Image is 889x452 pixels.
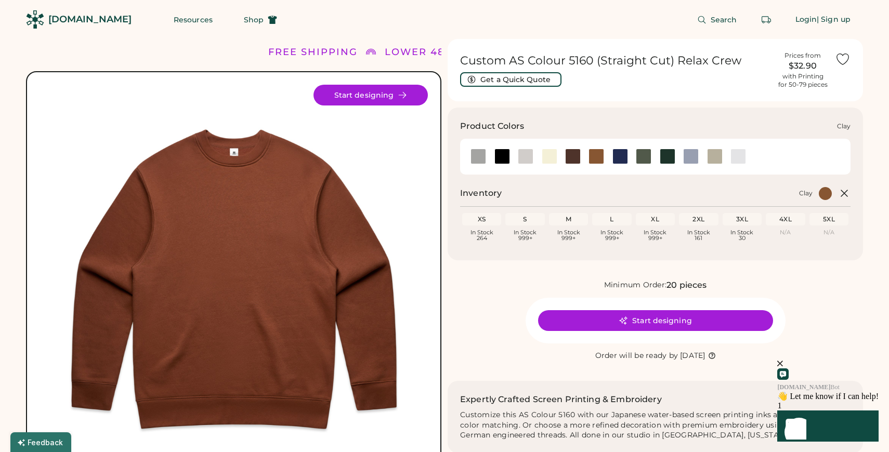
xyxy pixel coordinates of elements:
div: In Stock 161 [681,230,716,241]
div: In Stock 999+ [638,230,673,241]
div: 20 pieces [666,279,707,291]
div: [DATE] [680,351,705,361]
h2: Inventory [460,187,502,200]
div: XS [464,215,499,223]
div: 4XL [768,215,803,223]
div: with Printing for 50-79 pieces [778,72,828,89]
span: Shop [244,16,264,23]
div: 5XL [812,215,846,223]
div: Order will be ready by [595,351,678,361]
div: In Stock 264 [464,230,499,241]
div: [DOMAIN_NAME] [48,13,132,26]
div: In Stock 999+ [551,230,586,241]
div: In Stock 999+ [507,230,542,241]
div: L [594,215,629,223]
span: Search [711,16,737,23]
button: Get a Quick Quote [460,72,561,87]
iframe: Front Chat [715,323,886,450]
button: Shop [231,9,290,30]
div: S [507,215,542,223]
img: Rendered Logo - Screens [26,10,44,29]
button: Start designing [313,85,428,105]
div: Prices from [785,51,821,60]
div: 3XL [725,215,760,223]
div: LOWER 48 STATES [385,45,490,59]
div: M [551,215,586,223]
div: FREE SHIPPING [268,45,358,59]
div: Customize this AS Colour 5160 with our Japanese water-based screen printing inks and free Pantone... [460,410,851,441]
h3: Product Colors [460,120,524,132]
h2: Expertly Crafted Screen Printing & Embroidery [460,393,662,406]
div: Clay [837,122,851,130]
div: In Stock 30 [725,230,760,241]
div: | Sign up [817,15,851,25]
div: XL [638,215,673,223]
button: Search [685,9,750,30]
h1: Custom AS Colour 5160 (Straight Cut) Relax Crew [460,54,770,68]
div: N/A [812,230,846,235]
button: Resources [161,9,225,30]
div: In Stock 999+ [594,230,629,241]
div: 2XL [681,215,716,223]
div: $32.90 [777,60,829,72]
div: Login [795,15,817,25]
div: Clay [799,189,813,197]
div: Minimum Order: [604,280,667,290]
div: N/A [768,230,803,235]
button: Retrieve an order [756,9,777,30]
button: Start designing [538,310,773,331]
